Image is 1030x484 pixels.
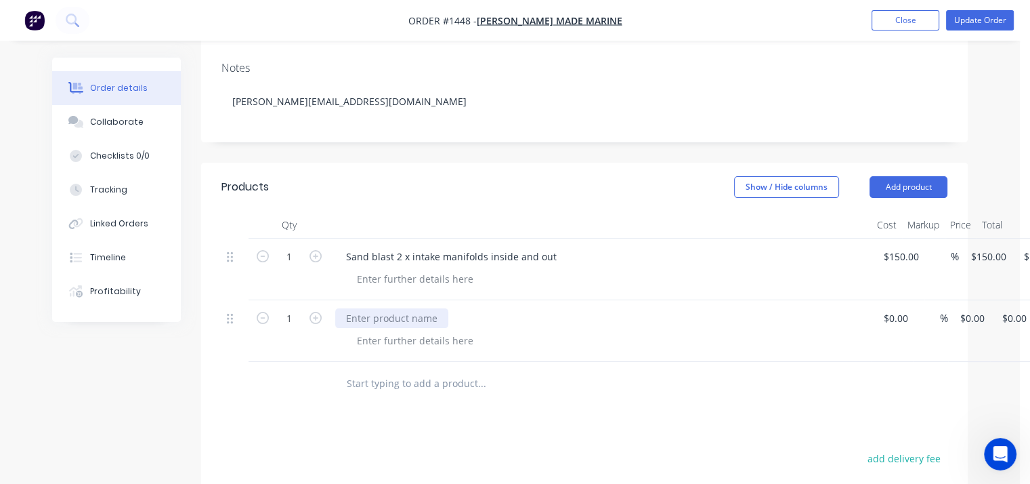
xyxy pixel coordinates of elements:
span: % [951,249,959,264]
div: Order details [90,82,148,94]
div: Collaborate [90,116,144,128]
button: Update Order [946,10,1014,31]
div: Checklists 0/0 [90,150,150,162]
button: Checklists 0/0 [52,139,181,173]
button: Linked Orders [52,207,181,241]
button: Close [872,10,939,31]
span: % [940,310,948,326]
div: Products [221,179,269,195]
img: Factory [24,10,45,31]
iframe: Intercom live chat [984,438,1016,470]
div: Sand blast 2 x intake manifolds inside and out [335,247,567,266]
button: Profitability [52,275,181,308]
button: add delivery fee [860,449,947,468]
div: Profitability [90,285,141,298]
button: Show / Hide columns [734,176,839,198]
button: Add product [870,176,947,198]
a: [PERSON_NAME] Made Marine [477,14,622,27]
button: Collaborate [52,105,181,139]
div: Qty [249,211,330,239]
div: Markup [902,211,945,239]
button: Tracking [52,173,181,207]
input: Start typing to add a product... [346,370,617,397]
span: Order #1448 - [408,14,477,27]
div: Cost [872,211,902,239]
div: [PERSON_NAME][EMAIL_ADDRESS][DOMAIN_NAME] [221,81,947,122]
div: Total [977,211,1008,239]
div: Timeline [90,251,126,264]
div: Tracking [90,184,127,196]
button: Timeline [52,241,181,275]
button: Order details [52,71,181,105]
div: Linked Orders [90,218,148,230]
div: Notes [221,62,947,75]
div: Price [945,211,977,239]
